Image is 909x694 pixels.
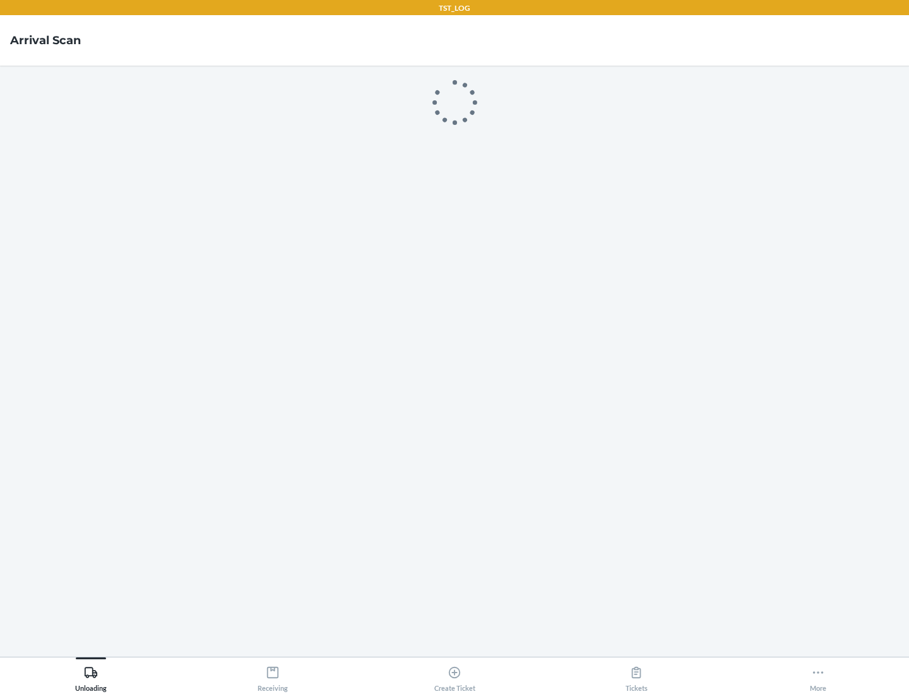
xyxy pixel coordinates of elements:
div: Create Ticket [434,661,475,692]
h4: Arrival Scan [10,32,81,49]
div: Receiving [258,661,288,692]
button: Receiving [182,657,364,692]
div: Tickets [626,661,648,692]
button: More [727,657,909,692]
p: TST_LOG [439,3,470,14]
div: More [810,661,826,692]
button: Create Ticket [364,657,545,692]
button: Tickets [545,657,727,692]
div: Unloading [75,661,107,692]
